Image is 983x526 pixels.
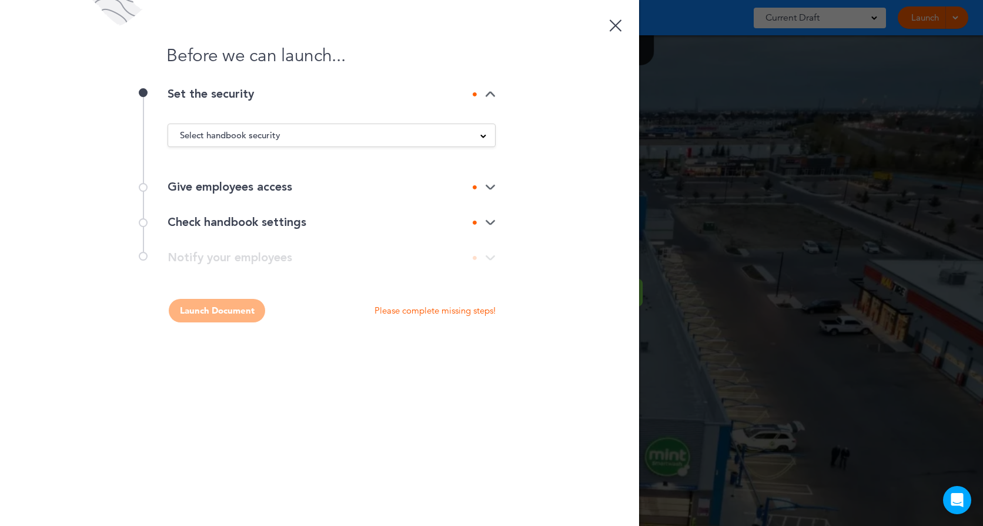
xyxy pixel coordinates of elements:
[485,219,496,227] img: arrow-down@2x.png
[143,47,496,65] h1: Before we can launch...
[485,184,496,191] img: arrow-down@2x.png
[180,127,280,144] span: Select handbook security
[168,88,496,100] div: Set the security
[168,181,496,193] div: Give employees access
[485,91,496,98] img: arrow-down@2x.png
[375,305,496,317] p: Please complete missing steps!
[943,486,971,514] div: Open Intercom Messenger
[168,217,496,228] div: Check handbook settings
